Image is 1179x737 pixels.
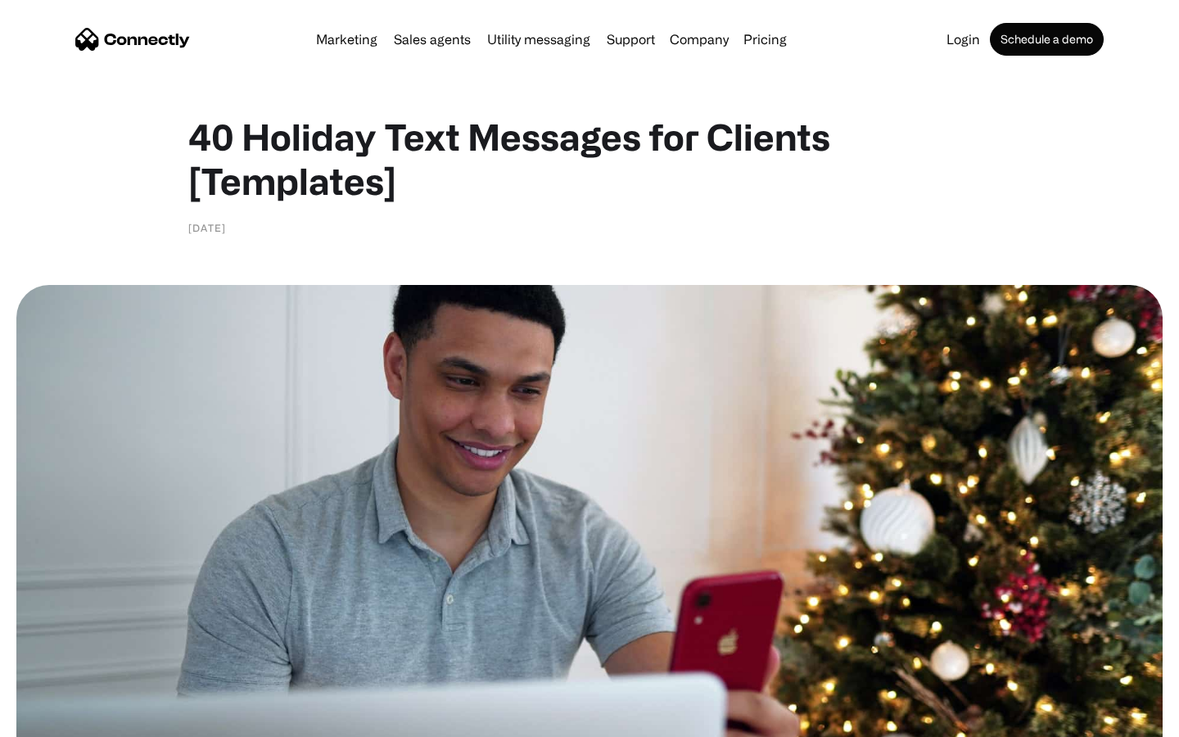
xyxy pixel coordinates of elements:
div: Company [670,28,729,51]
a: Sales agents [387,33,477,46]
a: Pricing [737,33,793,46]
a: Support [600,33,662,46]
a: Marketing [309,33,384,46]
h1: 40 Holiday Text Messages for Clients [Templates] [188,115,991,203]
div: [DATE] [188,219,226,236]
a: Schedule a demo [990,23,1104,56]
aside: Language selected: English [16,708,98,731]
a: Login [940,33,987,46]
a: Utility messaging [481,33,597,46]
ul: Language list [33,708,98,731]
